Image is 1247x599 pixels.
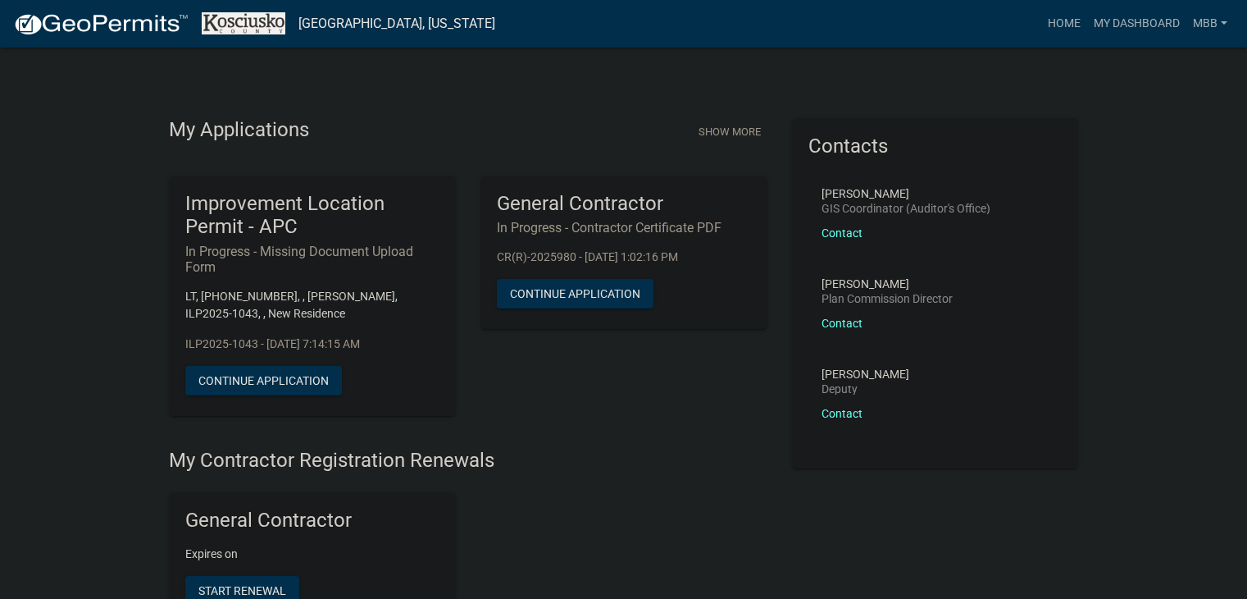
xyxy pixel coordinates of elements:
a: My Dashboard [1087,8,1186,39]
p: [PERSON_NAME] [821,188,990,199]
button: Show More [692,118,767,145]
span: Start Renewal [198,584,286,597]
p: LT, [PHONE_NUMBER], , [PERSON_NAME], ILP2025-1043, , New Residence [185,288,439,322]
p: Expires on [185,546,439,563]
p: CR(R)-2025980 - [DATE] 1:02:16 PM [497,249,751,266]
a: Contact [821,226,862,240]
h4: My Applications [169,118,309,143]
h5: Contacts [808,135,1063,158]
h5: Improvement Location Permit - APC [185,192,439,240]
a: Home [1041,8,1087,39]
h5: General Contractor [185,509,439,533]
p: ILP2025-1043 - [DATE] 7:14:15 AM [185,336,439,353]
h6: In Progress - Missing Document Upload Form [185,244,439,275]
h5: General Contractor [497,192,751,216]
a: mbb [1186,8,1234,39]
p: GIS Coordinator (Auditor's Office) [821,203,990,214]
button: Continue Application [185,366,342,396]
button: Continue Application [497,279,653,309]
img: Kosciusko County, Indiana [202,12,285,34]
a: [GEOGRAPHIC_DATA], [US_STATE] [298,10,495,38]
p: [PERSON_NAME] [821,368,909,380]
p: Plan Commission Director [821,293,953,304]
h6: In Progress - Contractor Certificate PDF [497,220,751,235]
p: Deputy [821,383,909,395]
p: [PERSON_NAME] [821,278,953,290]
h4: My Contractor Registration Renewals [169,449,767,473]
a: Contact [821,317,862,330]
a: Contact [821,407,862,420]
